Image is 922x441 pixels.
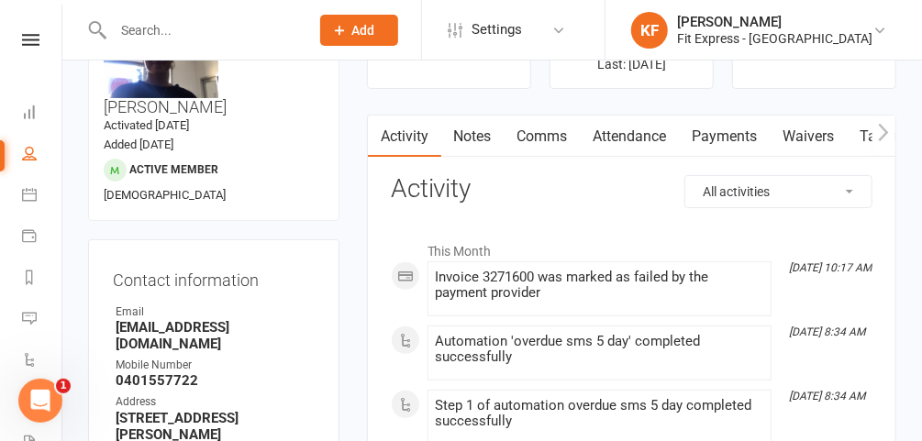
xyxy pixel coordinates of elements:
iframe: Intercom live chat [18,379,62,423]
a: Attendance [581,116,680,158]
input: Search... [107,17,296,43]
div: Automation 'overdue sms 5 day' completed successfully [436,334,763,365]
time: Added [DATE] [104,138,173,151]
a: People [22,135,63,176]
h3: Contact information [113,264,315,290]
a: Notes [441,116,505,158]
i: [DATE] 8:34 AM [789,390,865,402]
li: This Month [391,232,872,261]
a: Comms [505,116,581,158]
span: 1 [56,379,71,393]
a: Reports [22,259,63,300]
div: Fit Express - [GEOGRAPHIC_DATA] [677,30,872,47]
a: Payments [22,217,63,259]
strong: [EMAIL_ADDRESS][DOMAIN_NAME] [116,319,315,352]
div: Email [116,303,315,321]
strong: 0401557722 [116,372,315,389]
a: Activity [368,116,441,158]
div: Invoice 3271600 was marked as failed by the payment provider [436,270,763,301]
a: Tasks [848,116,912,158]
div: Step 1 of automation overdue sms 5 day completed successfully [436,398,763,429]
div: Address [116,393,315,411]
h3: Activity [391,175,872,204]
div: KF [631,12,668,49]
button: Add [320,15,398,46]
span: Settings [472,9,522,50]
div: Mobile Number [116,357,315,374]
span: Add [352,23,375,38]
a: Waivers [771,116,848,158]
i: [DATE] 8:34 AM [789,325,865,338]
a: Payments [680,116,771,158]
a: Dashboard [22,94,63,135]
time: Activated [DATE] [104,118,189,132]
span: [DEMOGRAPHIC_DATA] [104,188,226,202]
a: Calendar [22,176,63,217]
span: Active member [129,163,218,176]
i: [DATE] 10:17 AM [789,261,872,274]
div: [PERSON_NAME] [677,14,872,30]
